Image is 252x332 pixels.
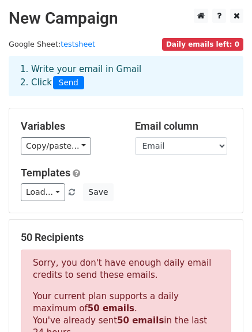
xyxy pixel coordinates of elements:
span: Daily emails left: 0 [162,38,243,51]
strong: 50 emails [88,303,134,314]
h5: Variables [21,120,118,133]
strong: 50 emails [117,315,164,326]
span: Send [53,76,84,90]
a: testsheet [61,40,95,48]
small: Google Sheet: [9,40,95,48]
iframe: Chat Widget [194,277,252,332]
h2: New Campaign [9,9,243,28]
button: Save [83,183,113,201]
h5: 50 Recipients [21,231,231,244]
p: Sorry, you don't have enough daily email credits to send these emails. [33,257,219,281]
a: Copy/paste... [21,137,91,155]
div: 1. Write your email in Gmail 2. Click [12,63,240,89]
h5: Email column [135,120,232,133]
a: Load... [21,183,65,201]
a: Daily emails left: 0 [162,40,243,48]
a: Templates [21,167,70,179]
